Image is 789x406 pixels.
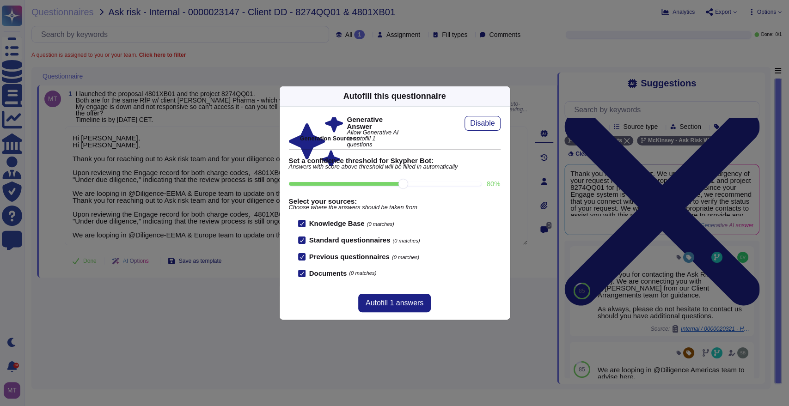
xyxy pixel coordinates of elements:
b: Knowledge Base [309,219,365,227]
b: Generative Answer [347,116,401,130]
span: Choose where the answers should be taken from [289,205,501,211]
b: Select your sources: [289,198,501,205]
b: Standard questionnaires [309,236,391,244]
span: Allow Generative AI to autofill 1 questions [347,130,401,147]
span: (0 matches) [392,255,419,260]
span: Disable [470,120,495,127]
b: Generation Sources : [300,135,360,142]
span: Answers with score above threshold will be filled in automatically [289,164,501,170]
span: (0 matches) [367,221,394,227]
span: Autofill 1 answers [366,299,423,307]
button: Autofill 1 answers [358,294,431,312]
span: (0 matches) [392,238,420,243]
span: (0 matches) [349,271,376,276]
button: Disable [465,116,500,131]
b: Previous questionnaires [309,253,390,261]
b: Documents [309,270,347,277]
label: 80 % [486,180,500,187]
div: Autofill this questionnaire [343,90,446,103]
b: Set a confidence threshold for Skypher Bot: [289,157,501,164]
